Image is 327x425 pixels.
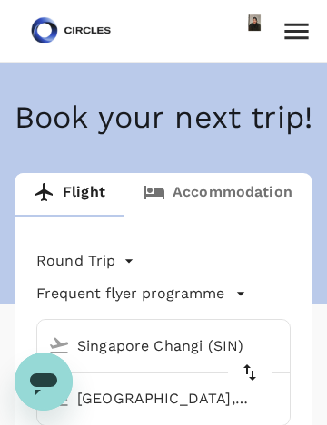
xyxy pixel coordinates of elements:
[36,283,224,304] p: Frequent flyer programme
[237,11,273,51] img: Azizi Ratna Yulis Mohd Zin
[15,99,312,137] h4: Book your next trip!
[41,332,252,360] input: Depart from
[277,343,281,347] button: Open
[36,246,138,275] div: Round Trip
[277,396,281,400] button: Open
[41,384,252,412] input: Going to
[29,11,113,51] img: Circles
[36,283,246,304] button: Frequent flyer programme
[228,351,272,394] button: delete
[15,173,124,217] a: Flight
[124,173,312,217] a: Accommodation
[15,353,73,411] iframe: Button to launch messaging window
